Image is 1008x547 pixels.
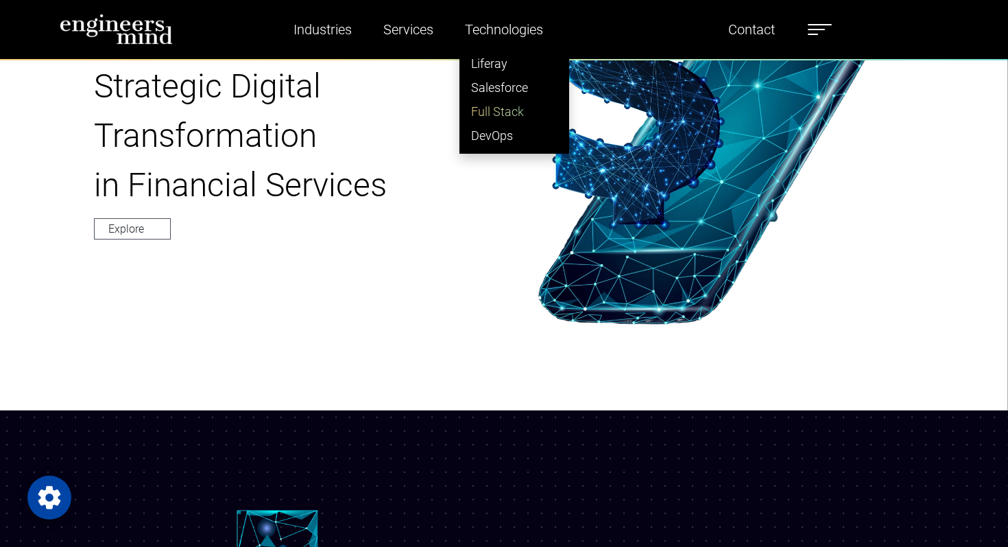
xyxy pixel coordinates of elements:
p: in Financial Services [94,161,470,210]
a: Services [378,14,439,45]
p: Strategic Digital Transformation [94,62,470,161]
a: Technologies [459,14,549,45]
a: Contact [723,14,780,45]
a: Explore [94,218,171,240]
img: logo [60,14,173,45]
a: Salesforce [460,75,568,100]
a: DevOps [460,124,568,148]
a: Industries [288,14,357,45]
ul: Industries [459,45,569,154]
a: Liferay [460,51,568,75]
a: Full Stack [460,100,568,124]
